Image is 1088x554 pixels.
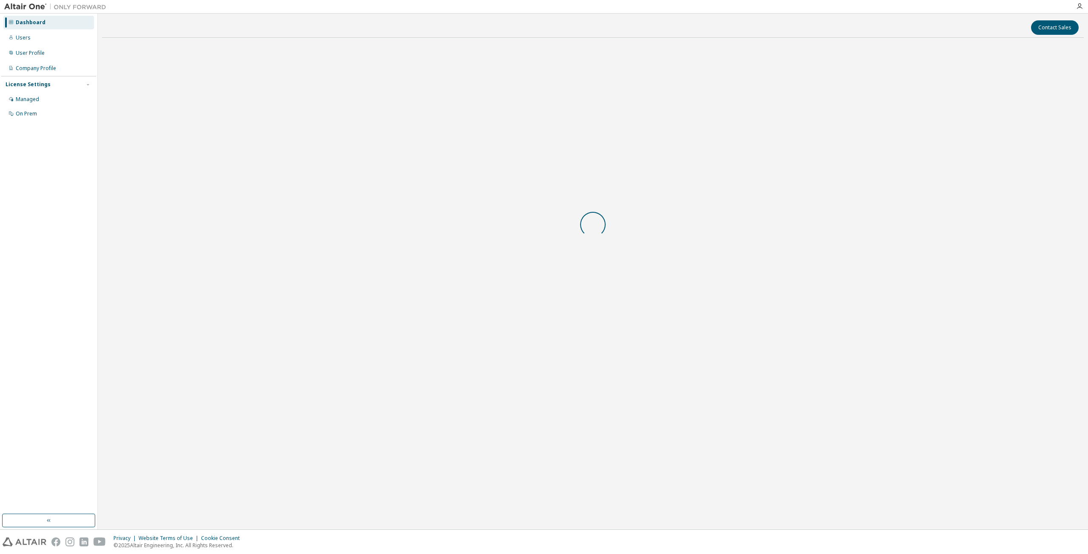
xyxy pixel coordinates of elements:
div: Website Terms of Use [139,535,201,542]
div: Users [16,34,31,41]
div: Privacy [113,535,139,542]
img: altair_logo.svg [3,537,46,546]
button: Contact Sales [1031,20,1079,35]
div: Managed [16,96,39,103]
img: linkedin.svg [79,537,88,546]
div: User Profile [16,50,45,56]
img: Altair One [4,3,110,11]
div: On Prem [16,110,37,117]
div: Dashboard [16,19,45,26]
div: Cookie Consent [201,535,245,542]
img: youtube.svg [93,537,106,546]
img: instagram.svg [65,537,74,546]
img: facebook.svg [51,537,60,546]
div: License Settings [6,81,51,88]
p: © 2025 Altair Engineering, Inc. All Rights Reserved. [113,542,245,549]
div: Company Profile [16,65,56,72]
